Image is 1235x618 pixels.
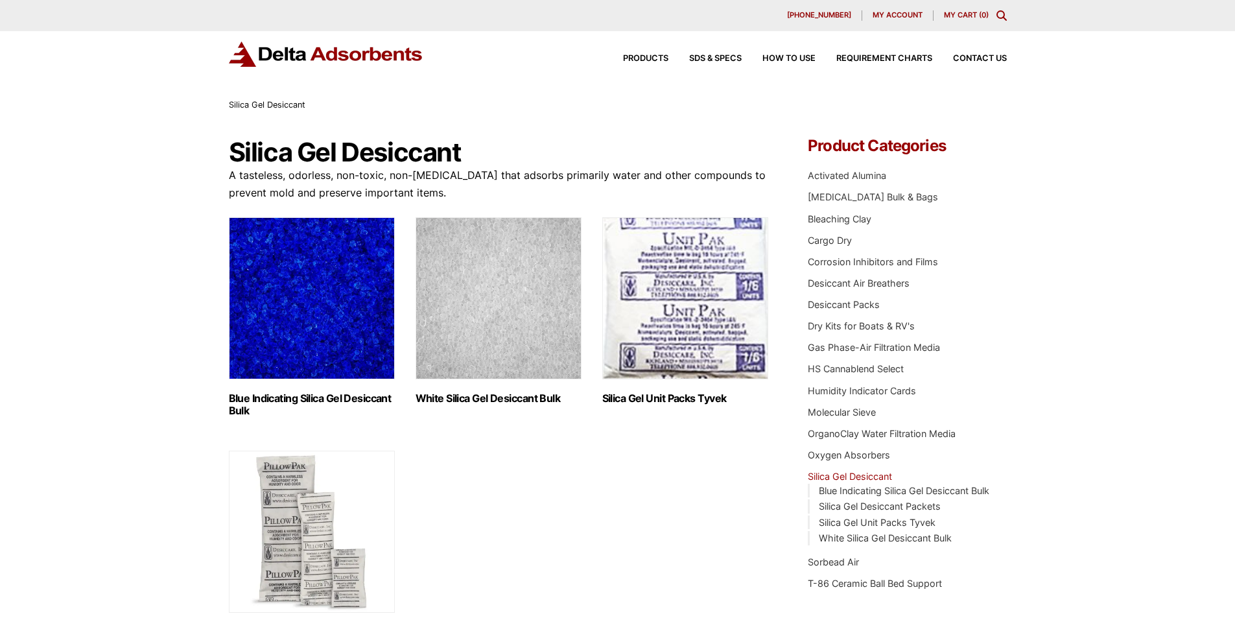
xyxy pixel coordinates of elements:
a: Desiccant Packs [808,299,880,310]
span: Products [623,54,668,63]
span: Requirement Charts [836,54,932,63]
h1: Silica Gel Desiccant [229,138,770,167]
a: Contact Us [932,54,1007,63]
a: Silica Gel Desiccant Packets [819,501,941,512]
a: [MEDICAL_DATA] Bulk & Bags [808,191,938,202]
div: Toggle Modal Content [996,10,1007,21]
img: White Silica Gel Desiccant Bulk [416,217,582,379]
a: OrganoClay Water Filtration Media [808,428,956,439]
a: SDS & SPECS [668,54,742,63]
a: Cargo Dry [808,235,852,246]
a: Molecular Sieve [808,407,876,418]
a: My Cart (0) [944,10,989,19]
a: Silica Gel Unit Packs Tyvek [819,517,935,528]
a: T-86 Ceramic Ball Bed Support [808,578,942,589]
a: Requirement Charts [816,54,932,63]
a: Silica Gel Desiccant [808,471,892,482]
img: Silica Gel Unit Packs Tyvek [602,217,768,379]
a: Activated Alumina [808,170,886,181]
a: [PHONE_NUMBER] [777,10,862,21]
a: Products [602,54,668,63]
a: Bleaching Clay [808,213,871,224]
a: Visit product category White Silica Gel Desiccant Bulk [416,217,582,405]
a: Oxygen Absorbers [808,449,890,460]
a: Corrosion Inhibitors and Films [808,256,938,267]
span: SDS & SPECS [689,54,742,63]
span: My account [873,12,923,19]
h2: Silica Gel Unit Packs Tyvek [602,392,768,405]
h2: Blue Indicating Silica Gel Desiccant Bulk [229,392,395,417]
p: A tasteless, odorless, non-toxic, non-[MEDICAL_DATA] that adsorbs primarily water and other compo... [229,167,770,202]
h2: White Silica Gel Desiccant Bulk [416,392,582,405]
a: Gas Phase-Air Filtration Media [808,342,940,353]
h4: Product Categories [808,138,1006,154]
a: Humidity Indicator Cards [808,385,916,396]
span: How to Use [762,54,816,63]
span: Contact Us [953,54,1007,63]
a: Dry Kits for Boats & RV's [808,320,915,331]
img: Delta Adsorbents [229,42,423,67]
a: Visit product category Silica Gel Unit Packs Tyvek [602,217,768,405]
img: Silica Gel Desiccant Packets [229,451,395,613]
a: White Silica Gel Desiccant Bulk [819,532,952,543]
span: 0 [982,10,986,19]
span: [PHONE_NUMBER] [787,12,851,19]
a: Desiccant Air Breathers [808,278,910,289]
span: Silica Gel Desiccant [229,100,305,110]
a: HS Cannablend Select [808,363,904,374]
img: Blue Indicating Silica Gel Desiccant Bulk [229,217,395,379]
a: My account [862,10,934,21]
a: Visit product category Blue Indicating Silica Gel Desiccant Bulk [229,217,395,417]
a: Blue Indicating Silica Gel Desiccant Bulk [819,485,989,496]
a: Sorbead Air [808,556,859,567]
a: How to Use [742,54,816,63]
